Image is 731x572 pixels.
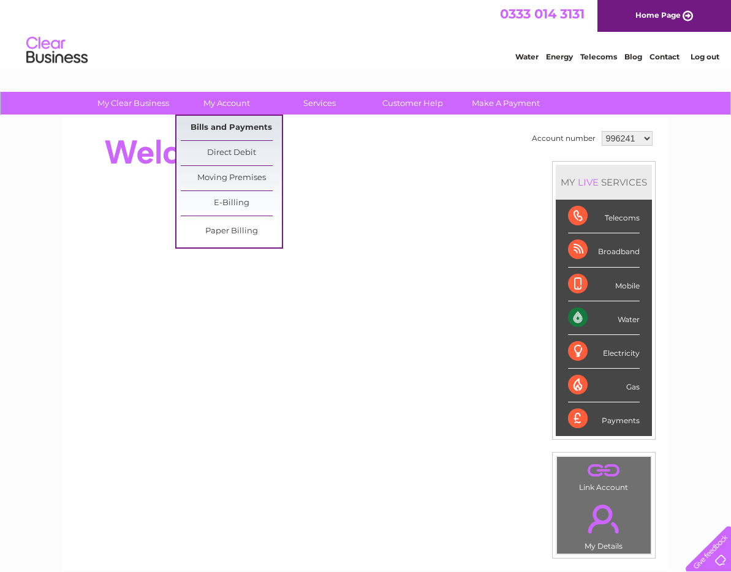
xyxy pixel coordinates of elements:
div: Electricity [568,335,640,369]
td: Link Account [556,456,651,495]
div: Payments [568,402,640,435]
a: Blog [624,52,642,61]
div: Clear Business is a trading name of Verastar Limited (registered in [GEOGRAPHIC_DATA] No. 3667643... [77,7,656,59]
a: Water [515,52,539,61]
a: . [560,460,648,481]
div: LIVE [575,176,601,188]
a: 0333 014 3131 [500,6,585,21]
a: Energy [546,52,573,61]
a: Services [269,92,370,115]
div: Mobile [568,268,640,301]
a: My Account [176,92,277,115]
a: Telecoms [580,52,617,61]
div: Water [568,301,640,335]
a: Moving Premises [181,166,282,190]
div: Telecoms [568,200,640,233]
div: Gas [568,369,640,402]
a: Direct Debit [181,141,282,165]
a: Contact [650,52,680,61]
a: . [560,497,648,540]
a: Bills and Payments [181,116,282,140]
a: Log out [691,52,719,61]
a: Make A Payment [455,92,556,115]
img: logo.png [26,32,88,69]
a: My Clear Business [83,92,184,115]
a: Paper Billing [181,219,282,244]
a: E-Billing [181,191,282,216]
a: Customer Help [362,92,463,115]
td: My Details [556,494,651,554]
div: Broadband [568,233,640,267]
td: Account number [529,128,599,149]
div: MY SERVICES [556,165,652,200]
